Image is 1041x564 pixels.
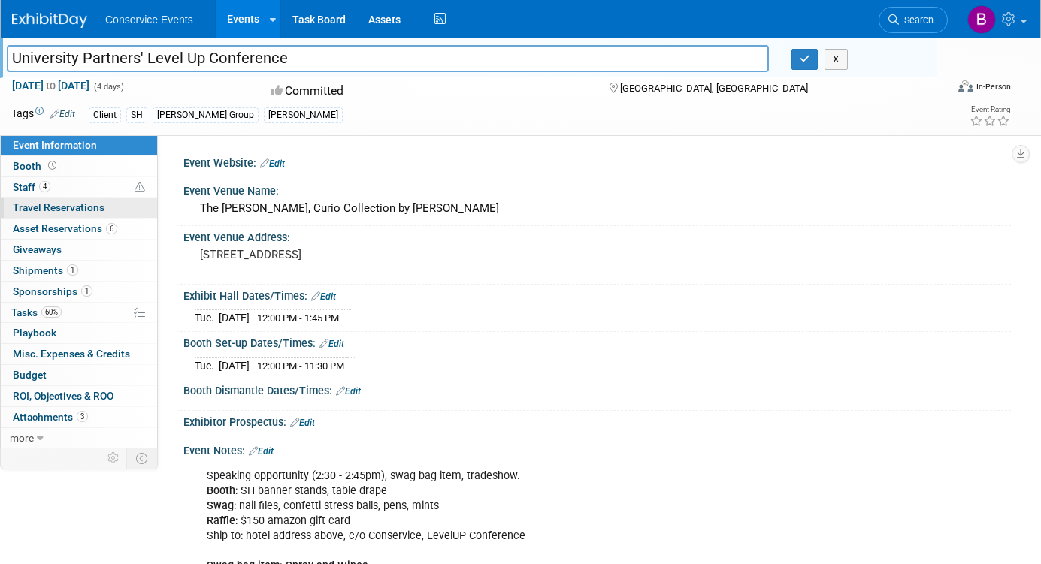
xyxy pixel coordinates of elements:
[127,448,158,468] td: Toggle Event Tabs
[183,285,1011,304] div: Exhibit Hall Dates/Times:
[13,327,56,339] span: Playbook
[257,312,339,324] span: 12:00 PM - 1:45 PM
[195,310,219,326] td: Tue.
[290,418,315,428] a: Edit
[13,181,50,193] span: Staff
[13,243,62,255] span: Giveaways
[183,411,1011,430] div: Exhibitor Prospectus:
[77,411,88,422] span: 3
[10,432,34,444] span: more
[92,82,124,92] span: (4 days)
[106,223,117,234] span: 6
[39,181,50,192] span: 4
[967,5,996,34] img: Brooke Jacques
[207,514,235,527] b: Raffle
[183,439,1011,459] div: Event Notes:
[970,106,1010,113] div: Event Rating
[260,158,285,169] a: Edit
[126,107,147,123] div: SH
[219,310,250,326] td: [DATE]
[200,248,512,261] pre: [STREET_ADDRESS]
[44,80,58,92] span: to
[1,261,157,281] a: Shipments1
[1,323,157,343] a: Playbook
[958,80,973,92] img: Format-Inperson.png
[1,240,157,260] a: Giveaways
[183,152,1011,171] div: Event Website:
[1,156,157,176] a: Booth
[264,107,343,123] div: [PERSON_NAME]
[45,160,59,171] span: Booth not reserved yet
[11,306,62,318] span: Tasks
[1,135,157,155] a: Event Information
[13,390,113,402] span: ROI, Objectives & ROO
[13,348,130,360] span: Misc. Expenses & Credits
[13,264,78,276] span: Shipments
[183,226,1011,245] div: Event Venue Address:
[153,107,259,123] div: [PERSON_NAME] Group
[1,303,157,323] a: Tasks60%
[183,379,1011,399] div: Booth Dismantle Dates/Times:
[863,78,1011,101] div: Event Format
[105,14,193,26] span: Conservice Events
[13,411,88,423] span: Attachments
[620,83,808,94] span: [GEOGRAPHIC_DATA], [GEOGRAPHIC_DATA]
[81,285,92,297] span: 1
[267,78,585,104] div: Committed
[12,13,87,28] img: ExhibitDay
[825,49,848,70] button: X
[101,448,127,468] td: Personalize Event Tab Strip
[207,484,235,497] b: Booth
[67,264,78,276] span: 1
[183,179,1011,198] div: Event Venue Name:
[195,357,219,373] td: Tue.
[1,177,157,198] a: Staff4
[336,386,361,397] a: Edit
[249,446,274,457] a: Edit
[1,344,157,364] a: Misc. Expenses & Credits
[13,139,97,151] span: Event Information
[1,428,157,448] a: more
[1,282,157,302] a: Sponsorships1
[183,332,1011,351] div: Booth Set-up Dates/Times:
[879,7,948,33] a: Search
[13,285,92,297] span: Sponsorships
[219,357,250,373] td: [DATE]
[11,106,75,123] td: Tags
[195,197,1000,220] div: The [PERSON_NAME], Curio Collection by [PERSON_NAME]
[13,160,59,172] span: Booth
[1,365,157,385] a: Budget
[13,222,117,234] span: Asset Reservations
[13,369,47,381] span: Budget
[1,407,157,427] a: Attachments3
[11,79,90,92] span: [DATE] [DATE]
[13,201,104,213] span: Travel Reservations
[1,198,157,218] a: Travel Reservations
[1,386,157,406] a: ROI, Objectives & ROO
[41,306,62,318] span: 60%
[89,107,121,123] div: Client
[50,109,75,119] a: Edit
[311,291,336,302] a: Edit
[257,360,344,372] span: 12:00 PM - 11:30 PM
[899,14,934,26] span: Search
[319,339,344,349] a: Edit
[207,499,234,512] b: Swag
[1,219,157,239] a: Asset Reservations6
[135,181,145,195] span: Potential Scheduling Conflict -- at least one attendee is tagged in another overlapping event.
[976,81,1011,92] div: In-Person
